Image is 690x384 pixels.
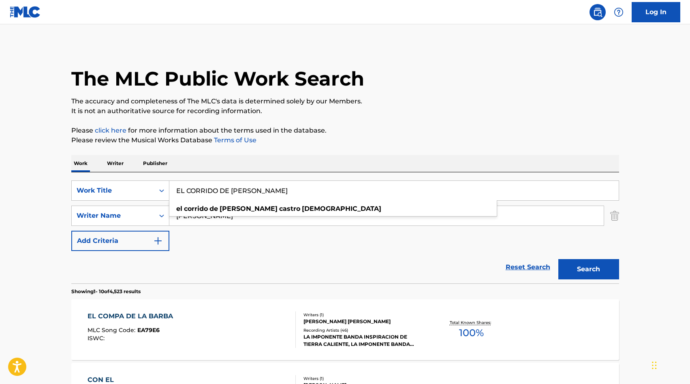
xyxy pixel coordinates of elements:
[88,335,107,342] span: ISWC :
[71,67,364,91] h1: The MLC Public Work Search
[502,258,554,276] a: Reset Search
[88,326,137,334] span: MLC Song Code :
[137,326,160,334] span: EA79E6
[141,155,170,172] p: Publisher
[71,180,619,283] form: Search Form
[649,345,690,384] iframe: Chat Widget
[610,206,619,226] img: Delete Criterion
[303,312,426,318] div: Writers ( 1 )
[105,155,126,172] p: Writer
[71,97,619,106] p: The accuracy and completeness of The MLC's data is determined solely by our Members.
[209,205,218,212] strong: de
[71,106,619,116] p: It is not an authoritative source for recording information.
[71,155,90,172] p: Work
[10,6,41,18] img: MLC Logo
[303,375,426,382] div: Writers ( 1 )
[459,326,484,340] span: 100 %
[614,7,624,17] img: help
[279,205,300,212] strong: castro
[302,205,381,212] strong: [DEMOGRAPHIC_DATA]
[649,345,690,384] div: Widget de chat
[558,259,619,279] button: Search
[71,135,619,145] p: Please review the Musical Works Database
[77,186,150,195] div: Work Title
[153,236,163,246] img: 9d2ae6d4665cec9f34b9.svg
[303,327,426,333] div: Recording Artists ( 46 )
[652,353,657,378] div: Arrastrar
[611,4,627,20] div: Help
[88,311,177,321] div: EL COMPA DE LA BARBA
[632,2,680,22] a: Log In
[593,7,602,17] img: search
[212,136,256,144] a: Terms of Use
[71,299,619,360] a: EL COMPA DE LA BARBAMLC Song Code:EA79E6ISWC:Writers (1)[PERSON_NAME] [PERSON_NAME]Recording Arti...
[77,211,150,221] div: Writer Name
[303,333,426,348] div: LA IMPONENTE BANDA INSPIRACION DE TIERRA CALIENTE, LA IMPONENTE BANDA INSPIRACION DE TIERRA CALIE...
[303,318,426,325] div: [PERSON_NAME] [PERSON_NAME]
[220,205,278,212] strong: [PERSON_NAME]
[450,320,493,326] p: Total Known Shares:
[71,126,619,135] p: Please for more information about the terms used in the database.
[95,127,126,134] a: click here
[590,4,606,20] a: Public Search
[176,205,182,212] strong: el
[71,288,141,295] p: Showing 1 - 10 of 4,523 results
[184,205,208,212] strong: corrido
[71,231,169,251] button: Add Criteria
